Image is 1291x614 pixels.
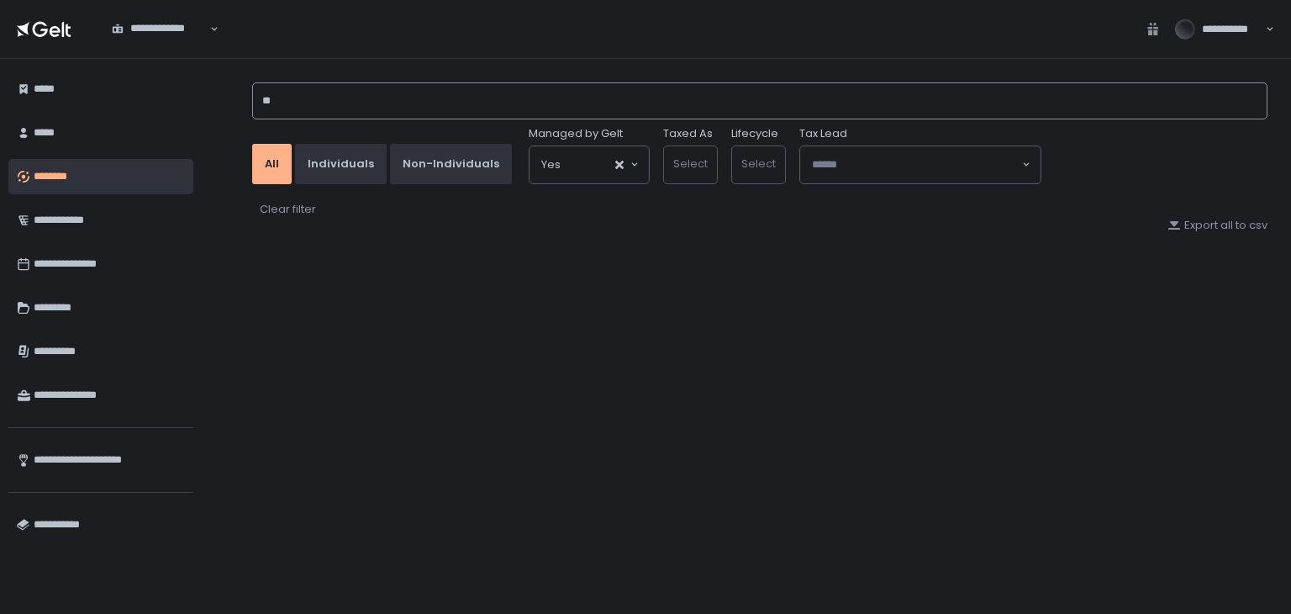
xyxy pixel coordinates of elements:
span: Select [741,156,776,172]
button: Export all to csv [1167,218,1267,233]
input: Search for option [112,36,208,53]
div: Search for option [101,12,219,47]
div: Search for option [530,146,649,183]
button: Non-Individuals [390,144,512,184]
div: Search for option [800,146,1041,183]
button: All [252,144,292,184]
button: Clear Selected [615,161,624,169]
label: Lifecycle [731,126,778,141]
input: Search for option [812,156,1020,173]
button: Individuals [295,144,387,184]
div: Clear filter [260,202,316,217]
span: Tax Lead [799,126,847,141]
input: Search for option [561,156,614,173]
div: Non-Individuals [403,156,499,172]
label: Taxed As [663,126,713,141]
div: All [265,156,279,172]
button: Clear filter [259,201,317,218]
span: Managed by Gelt [529,126,623,141]
span: Select [673,156,708,172]
div: Individuals [308,156,374,172]
span: Yes [541,156,561,173]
